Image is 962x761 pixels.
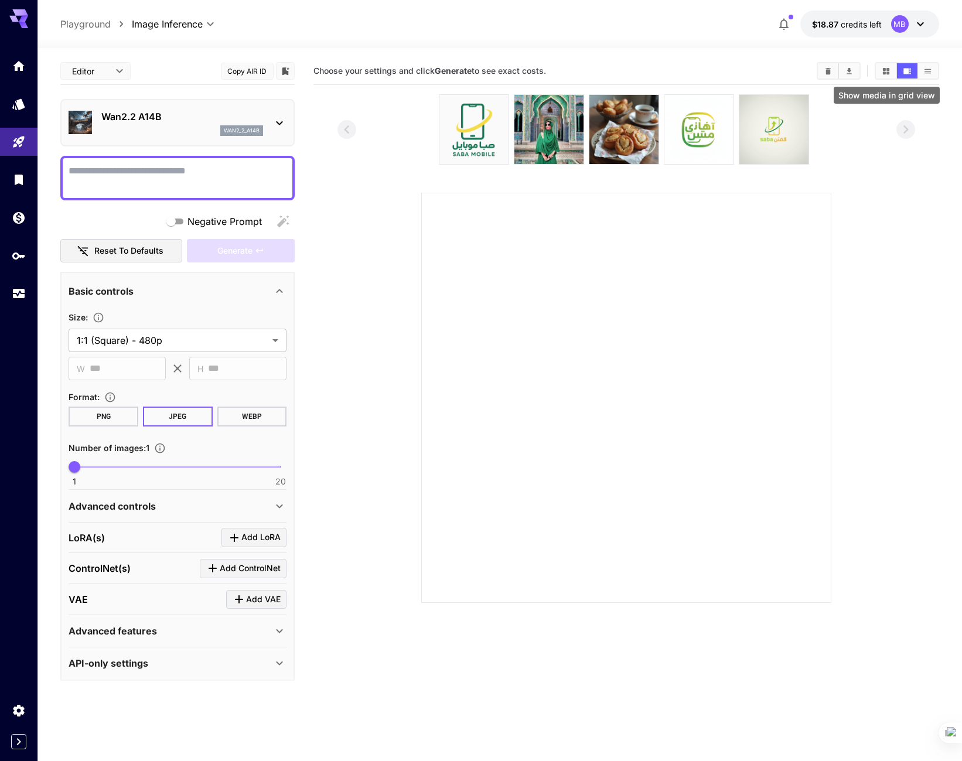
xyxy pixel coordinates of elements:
[313,66,546,76] span: Choose your settings and click to see exact costs.
[11,734,26,749] button: Expand sidebar
[812,18,882,30] div: $18.865
[217,407,287,426] button: WEBP
[60,239,182,263] button: Reset to defaults
[12,248,26,263] div: API Keys
[275,476,286,487] span: 20
[69,617,286,645] div: Advanced features
[12,703,26,718] div: Settings
[241,530,281,545] span: Add LoRA
[12,97,26,111] div: Models
[589,95,659,164] img: Z
[817,62,861,80] div: Clear AllDownload All
[72,65,108,77] span: Editor
[73,476,76,487] span: 1
[187,214,262,228] span: Negative Prompt
[197,362,203,376] span: H
[77,333,268,347] span: 1:1 (Square) - 480p
[88,312,109,323] button: Adjust the dimensions of the generated image by specifying its width and height in pixels, or sel...
[897,63,917,79] button: Show media in video view
[100,391,121,403] button: Choose the file format for the output image.
[12,135,26,149] div: Playground
[226,590,286,609] button: Click to add VAE
[69,561,131,575] p: ControlNet(s)
[439,95,509,164] img: zBIz+L7LJDCK1evNx5bkJFyiI0fmdn8dQ3adh07baalwfZqr5f7SMW7u41zC+BGhc+BUK5tv8fPvvnJkD6oaoAAAAASUVORK5...
[69,443,149,453] span: Number of images : 1
[69,392,100,402] span: Format :
[841,19,882,29] span: credits left
[891,15,909,33] div: MB
[12,172,26,187] div: Library
[739,95,809,164] img: Z
[69,312,88,322] span: Size :
[917,63,938,79] button: Show media in list view
[435,66,472,76] b: Generate
[69,656,148,670] p: API-only settings
[664,95,734,164] img: wPIi5Wc2hspPgAAAABJRU5ErkJggg==
[12,210,26,225] div: Wallet
[69,499,156,513] p: Advanced controls
[60,17,132,31] nav: breadcrumb
[60,17,111,31] a: Playground
[200,559,286,578] button: Click to add ControlNet
[514,95,584,164] img: Z
[149,442,170,454] button: Specify how many images to generate in a single request. Each image generation will be charged se...
[69,407,138,426] button: PNG
[875,62,939,80] div: Show media in grid viewShow media in video viewShow media in list view
[69,624,157,638] p: Advanced features
[280,64,291,78] button: Add to library
[69,592,88,606] p: VAE
[69,531,105,545] p: LoRA(s)
[800,11,939,37] button: $18.865MB
[69,284,134,298] p: Basic controls
[224,127,260,135] p: wan2_2_a14b
[143,407,213,426] button: JPEG
[69,492,286,520] div: Advanced controls
[69,277,286,305] div: Basic controls
[812,19,841,29] span: $18.87
[221,528,286,547] button: Click to add LoRA
[221,63,274,80] button: Copy AIR ID
[818,63,838,79] button: Clear All
[246,592,281,607] span: Add VAE
[77,362,85,376] span: W
[220,561,281,576] span: Add ControlNet
[876,63,896,79] button: Show media in grid view
[101,110,263,124] p: Wan2.2 A14B
[839,63,859,79] button: Download All
[12,286,26,301] div: Usage
[69,105,286,141] div: Wan2.2 A14Bwan2_2_a14b
[132,17,203,31] span: Image Inference
[12,59,26,73] div: Home
[69,649,286,677] div: API-only settings
[834,87,940,104] div: Show media in grid view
